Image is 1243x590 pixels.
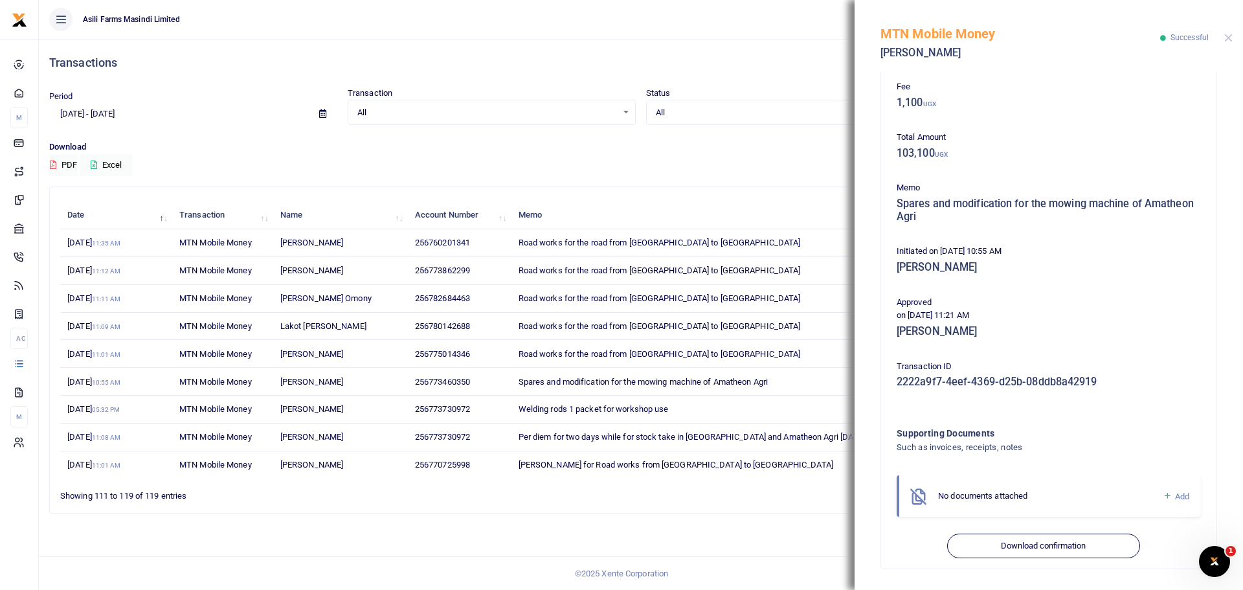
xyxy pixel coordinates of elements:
p: Approved [897,296,1201,310]
span: [DATE] [67,460,120,470]
span: [PERSON_NAME] [280,349,343,359]
h5: [PERSON_NAME] [897,325,1201,338]
span: Successful [1170,33,1209,42]
a: logo-small logo-large logo-large [12,14,27,24]
p: Initiated on [DATE] 10:55 AM [897,245,1201,258]
th: Memo: activate to sort column ascending [511,201,909,229]
div: Showing 111 to 119 of 119 entries [60,482,539,503]
h5: [PERSON_NAME] [880,47,1160,60]
label: Transaction [348,87,392,100]
span: Welding rods 1 packet for workshop use [519,404,669,414]
span: Lakot [PERSON_NAME] [280,321,366,331]
span: Road works for the road from [GEOGRAPHIC_DATA] to [GEOGRAPHIC_DATA] [519,238,801,247]
p: on [DATE] 11:21 AM [897,309,1201,323]
li: M [10,406,28,427]
span: MTN Mobile Money [179,266,252,275]
span: MTN Mobile Money [179,321,252,331]
h5: 1,100 [897,96,1201,109]
p: Download [49,141,1233,154]
span: MTN Mobile Money [179,460,252,470]
span: [PERSON_NAME] [280,377,343,387]
span: Spares and modification for the mowing machine of Amatheon Agri [519,377,768,387]
h5: 103,100 [897,147,1201,160]
span: 256770725998 [415,460,470,470]
small: 11:09 AM [92,323,121,330]
span: Road works for the road from [GEOGRAPHIC_DATA] to [GEOGRAPHIC_DATA] [519,349,801,359]
small: UGX [923,100,936,108]
span: MTN Mobile Money [179,404,252,414]
span: 256773460350 [415,377,470,387]
span: [DATE] [67,432,120,442]
span: Asili Farms Masindi Limited [78,14,185,25]
span: 256760201341 [415,238,470,247]
span: 256773730972 [415,404,470,414]
span: Per diem for two days while for stock take in [GEOGRAPHIC_DATA] and Amatheon Agri [DATE] [519,432,865,442]
img: logo-small [12,12,27,28]
span: [DATE] [67,377,120,387]
a: Add [1163,489,1189,504]
span: Road works for the road from [GEOGRAPHIC_DATA] to [GEOGRAPHIC_DATA] [519,266,801,275]
h5: 2222a9f7-4eef-4369-d25b-08ddb8a42919 [897,376,1201,389]
small: 11:35 AM [92,240,121,247]
input: select period [49,103,309,125]
span: MTN Mobile Money [179,293,252,303]
button: Excel [80,154,133,176]
small: 11:01 AM [92,462,121,469]
span: [PERSON_NAME] [280,460,343,470]
span: All [656,106,915,119]
span: 256782684463 [415,293,470,303]
p: Fee [897,80,1201,94]
span: [DATE] [67,238,120,247]
small: 10:55 AM [92,379,121,386]
label: Status [646,87,671,100]
small: UGX [935,151,948,158]
h4: Such as invoices, receipts, notes [897,440,1148,455]
h4: Transactions [49,56,1233,70]
span: MTN Mobile Money [179,377,252,387]
p: Memo [897,181,1201,195]
span: Road works for the road from [GEOGRAPHIC_DATA] to [GEOGRAPHIC_DATA] [519,293,801,303]
small: 05:32 PM [92,406,120,413]
iframe: Intercom live chat [1199,546,1230,577]
span: MTN Mobile Money [179,238,252,247]
span: [DATE] [67,321,120,331]
span: [PERSON_NAME] [280,238,343,247]
h5: MTN Mobile Money [880,26,1160,41]
button: PDF [49,154,78,176]
span: [PERSON_NAME] [280,432,343,442]
th: Account Number: activate to sort column ascending [408,201,511,229]
label: Period [49,90,73,103]
th: Name: activate to sort column ascending [273,201,408,229]
span: [PERSON_NAME] [280,266,343,275]
span: [PERSON_NAME] Omony [280,293,372,303]
span: 256773862299 [415,266,470,275]
span: No documents attached [938,491,1027,501]
small: 11:01 AM [92,351,121,358]
small: 11:08 AM [92,434,121,441]
span: Add [1175,492,1189,501]
span: 256773730972 [415,432,470,442]
li: M [10,107,28,128]
h4: Supporting Documents [897,426,1148,440]
span: [DATE] [67,293,120,303]
h5: [PERSON_NAME] [897,261,1201,274]
span: [DATE] [67,404,120,414]
span: MTN Mobile Money [179,349,252,359]
small: 11:12 AM [92,267,121,275]
p: Transaction ID [897,360,1201,374]
span: All [357,106,617,119]
button: Close [1224,34,1233,42]
button: Download confirmation [947,534,1139,558]
span: 1 [1226,546,1236,556]
span: [PERSON_NAME] for Road works from [GEOGRAPHIC_DATA] to [GEOGRAPHIC_DATA] [519,460,833,470]
th: Date: activate to sort column descending [60,201,172,229]
span: [DATE] [67,349,120,359]
span: Road works for the road from [GEOGRAPHIC_DATA] to [GEOGRAPHIC_DATA] [519,321,801,331]
span: [PERSON_NAME] [280,404,343,414]
th: Transaction: activate to sort column ascending [172,201,273,229]
li: Ac [10,328,28,349]
span: 256780142688 [415,321,470,331]
h5: Spares and modification for the mowing machine of Amatheon Agri [897,198,1201,223]
span: MTN Mobile Money [179,432,252,442]
p: Total Amount [897,131,1201,144]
